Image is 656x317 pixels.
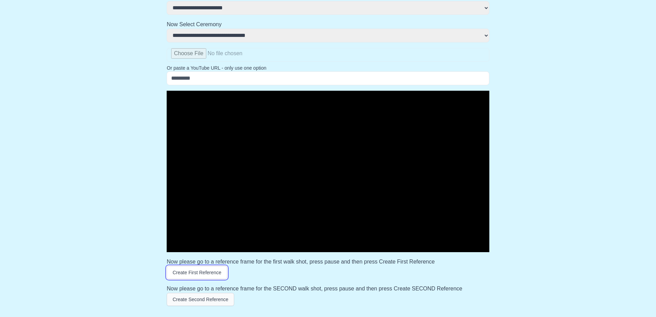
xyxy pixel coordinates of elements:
h3: Now please go to a reference frame for the first walk shot, press pause and then press Create Fir... [167,258,489,266]
button: Create Second Reference [167,293,234,306]
div: Video Player [167,91,489,252]
h2: Now Select Ceremony [167,20,489,29]
h3: Now please go to a reference frame for the SECOND walk shot, press pause and then press Create SE... [167,285,489,293]
button: Create First Reference [167,266,227,279]
p: Or paste a YouTube URL - only use one option [167,65,489,71]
